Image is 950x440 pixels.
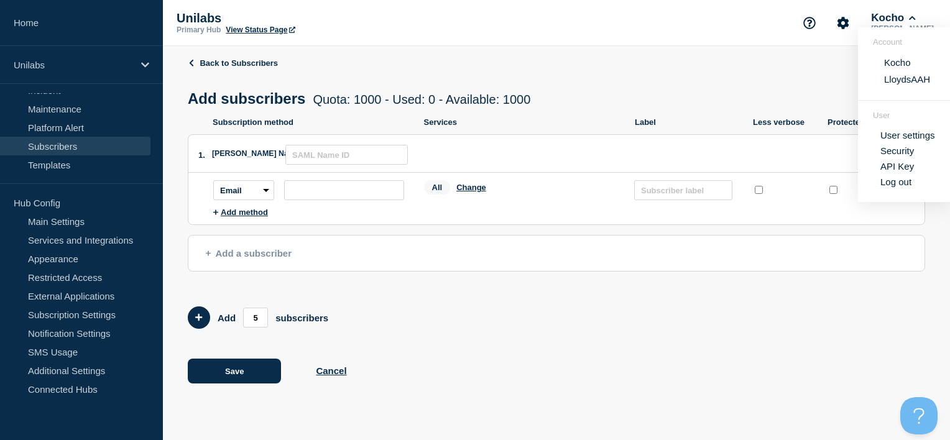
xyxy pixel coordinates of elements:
button: Add 5 team members [188,306,210,329]
button: Kocho [880,57,915,68]
button: Support [796,10,823,36]
a: API Key [880,161,914,172]
a: Back to Subscribers [188,58,278,68]
button: Change [456,183,486,192]
button: Kocho [869,12,918,24]
p: Add [218,313,236,323]
p: Services [424,117,623,127]
header: User [873,111,935,120]
span: 1. [198,150,205,160]
input: SAML Name ID [285,145,408,165]
p: [PERSON_NAME] [869,24,936,33]
button: Add a subscriber [188,235,925,272]
p: Unilabs [14,60,133,70]
button: LloydsAAH [880,73,934,85]
button: Save [188,359,281,383]
a: View Status Page [226,25,295,34]
span: Add a subscriber [206,248,292,259]
button: Account settings [830,10,856,36]
h1: Add subscribers [188,90,530,108]
button: Add method [213,208,268,217]
p: Primary Hub [177,25,221,34]
label: [PERSON_NAME] Name ID: [212,149,285,158]
p: Less verbose [753,117,815,127]
input: less verbose checkbox [755,186,763,194]
span: Quota: 1000 - Used: 0 - Available: 1000 [313,93,530,106]
iframe: Help Scout Beacon - Open [900,397,938,434]
p: Subscription method [213,117,412,127]
input: Subscriber label [634,180,732,200]
p: Protected [828,117,877,127]
input: protected checkbox [829,186,837,194]
p: Unilabs [177,11,425,25]
p: subscribers [275,313,328,323]
header: Account [873,37,935,47]
button: Log out [880,176,911,187]
a: User settings [880,130,935,140]
input: subscription-address [284,180,404,200]
p: Label [635,117,740,127]
a: Security [880,145,914,156]
button: Cancel [316,365,346,376]
input: Add members count [243,308,268,328]
span: All [424,180,451,195]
